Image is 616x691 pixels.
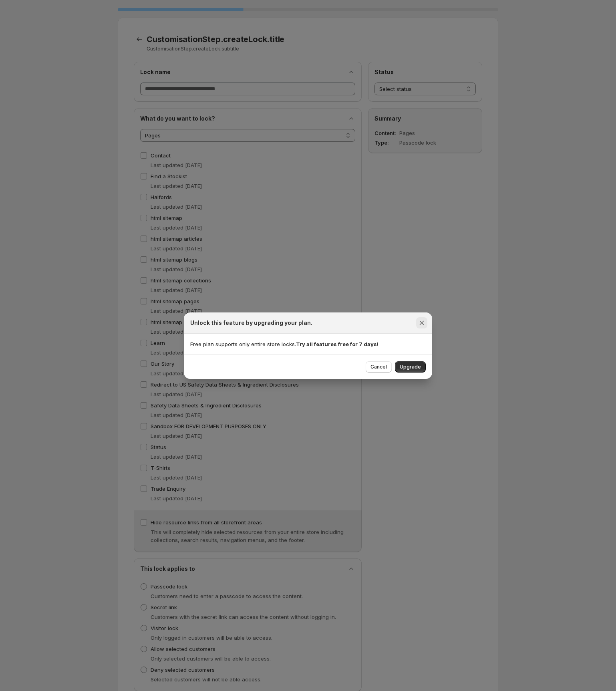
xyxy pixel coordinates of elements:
h2: Unlock this feature by upgrading your plan. [190,319,312,327]
strong: Try all features free for 7 days! [296,341,378,347]
p: Free plan supports only entire store locks. [190,340,426,348]
span: Upgrade [400,364,421,370]
span: Cancel [370,364,387,370]
button: Upgrade [395,361,426,373]
button: Cancel [366,361,392,373]
button: Close [416,317,427,328]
